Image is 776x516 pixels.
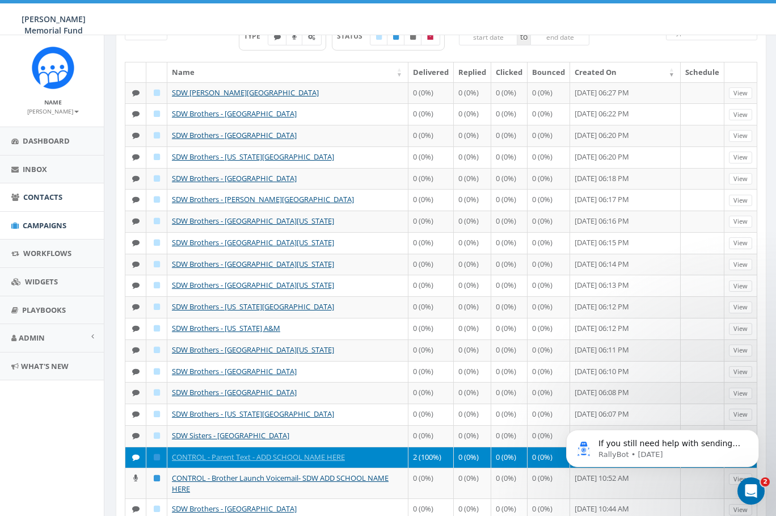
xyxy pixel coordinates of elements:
[292,33,297,40] i: Ringless Voice Mail
[570,146,681,168] td: [DATE] 06:20 PM
[729,345,752,356] a: View
[19,333,45,343] span: Admin
[408,125,454,146] td: 0 (0%)
[528,125,570,146] td: 0 (0%)
[549,406,776,485] iframe: Intercom notifications message
[172,130,297,140] a: SDW Brothers - [GEOGRAPHIC_DATA]
[22,305,66,315] span: Playbooks
[491,82,528,104] td: 0 (0%)
[528,232,570,254] td: 0 (0%)
[491,62,528,82] th: Clicked
[154,89,160,97] i: Draft
[133,475,138,482] i: Ringless Voice Mail
[132,432,140,439] i: Text SMS
[286,28,303,45] label: Ringless Voice Mail
[729,130,752,142] a: View
[408,168,454,190] td: 0 (0%)
[408,62,454,82] th: Delivered
[172,152,334,162] a: SDW Brothers - [US_STATE][GEOGRAPHIC_DATA]
[408,382,454,404] td: 0 (0%)
[570,103,681,125] td: [DATE] 06:22 PM
[729,504,752,516] a: View
[530,28,589,45] input: end date
[570,296,681,318] td: [DATE] 06:12 PM
[491,125,528,146] td: 0 (0%)
[570,125,681,146] td: [DATE] 06:20 PM
[454,382,491,404] td: 0 (0%)
[337,31,370,41] span: STATUS
[454,103,491,125] td: 0 (0%)
[132,175,140,182] i: Text SMS
[408,254,454,275] td: 0 (0%)
[570,361,681,383] td: [DATE] 06:10 PM
[528,425,570,447] td: 0 (0%)
[491,447,528,468] td: 0 (0%)
[454,82,491,104] td: 0 (0%)
[410,33,416,40] i: Unpublished
[154,303,160,311] i: Draft
[454,275,491,296] td: 0 (0%)
[491,146,528,168] td: 0 (0%)
[172,173,297,183] a: SDW Brothers - [GEOGRAPHIC_DATA]
[528,82,570,104] td: 0 (0%)
[454,361,491,383] td: 0 (0%)
[154,346,160,354] i: Draft
[408,404,454,425] td: 0 (0%)
[491,404,528,425] td: 0 (0%)
[454,296,491,318] td: 0 (0%)
[376,33,382,40] i: Draft
[491,211,528,232] td: 0 (0%)
[172,194,354,204] a: SDW Brothers - [PERSON_NAME][GEOGRAPHIC_DATA]
[154,196,160,203] i: Draft
[729,237,752,249] a: View
[570,254,681,275] td: [DATE] 06:14 PM
[528,404,570,425] td: 0 (0%)
[44,98,62,106] small: Name
[404,28,422,45] label: Unpublished
[729,280,752,292] a: View
[491,382,528,404] td: 0 (0%)
[132,132,140,139] i: Text SMS
[454,232,491,254] td: 0 (0%)
[570,232,681,254] td: [DATE] 06:15 PM
[23,192,62,202] span: Contacts
[454,339,491,361] td: 0 (0%)
[528,62,570,82] th: Bounced
[132,217,140,225] i: Text SMS
[23,164,47,174] span: Inbox
[408,211,454,232] td: 0 (0%)
[454,254,491,275] td: 0 (0%)
[21,361,69,371] span: What's New
[729,109,752,121] a: View
[274,33,281,40] i: Text SMS
[570,189,681,211] td: [DATE] 06:17 PM
[132,505,140,513] i: Text SMS
[154,389,160,396] i: Draft
[244,31,268,41] span: TYPE
[268,28,287,45] label: Text SMS
[454,146,491,168] td: 0 (0%)
[729,173,752,185] a: View
[23,136,70,146] span: Dashboard
[408,232,454,254] td: 0 (0%)
[132,153,140,161] i: Text SMS
[570,339,681,361] td: [DATE] 06:11 PM
[528,254,570,275] td: 0 (0%)
[491,339,528,361] td: 0 (0%)
[408,103,454,125] td: 0 (0%)
[308,33,315,40] i: Automated Message
[528,468,570,498] td: 0 (0%)
[172,430,289,441] a: SDW Sisters - [GEOGRAPHIC_DATA]
[761,477,770,486] span: 2
[132,282,140,289] i: Text SMS
[27,106,79,116] a: [PERSON_NAME]
[729,388,752,400] a: View
[132,261,140,268] i: Text SMS
[172,473,389,494] a: CONTROL - Brother Launch Voicemail- SDW ADD SCHOOL NAME HERE
[454,404,491,425] td: 0 (0%)
[154,175,160,182] i: Draft
[528,211,570,232] td: 0 (0%)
